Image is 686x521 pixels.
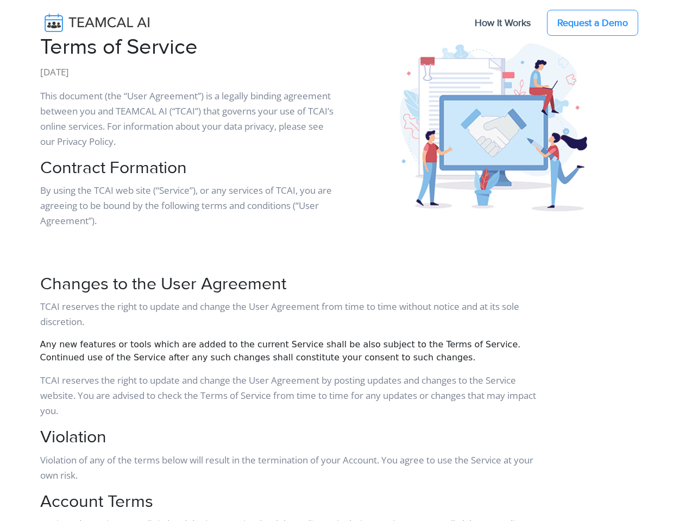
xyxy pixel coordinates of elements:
p: Violation of any of the terms below will result in the termination of your Account. You agree to ... [40,453,543,483]
h2: Account Terms [40,492,543,512]
h1: Terms of Service [40,34,337,60]
p: TCAI reserves the right to update and change the User Agreement by posting updates and changes to... [40,373,543,418]
p: [DATE] [40,65,337,80]
h2: Violation [40,427,543,448]
a: How It Works [464,11,542,34]
img: ... [350,3,635,274]
a: Request a Demo [547,10,638,36]
p: This document (the “User Agreement”) is a legally binding agreement between you and TEAMCAL AI (“... [40,88,337,149]
p: TCAI reserves the right to update and change the User Agreement from time to time without notice ... [40,299,543,329]
h2: Changes to the User Agreement [40,274,543,295]
p: By using the TCAI web site (“Service”), or any services of TCAI, you are agreeing to be bound by ... [40,183,337,228]
h2: Contract Formation [40,158,337,179]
